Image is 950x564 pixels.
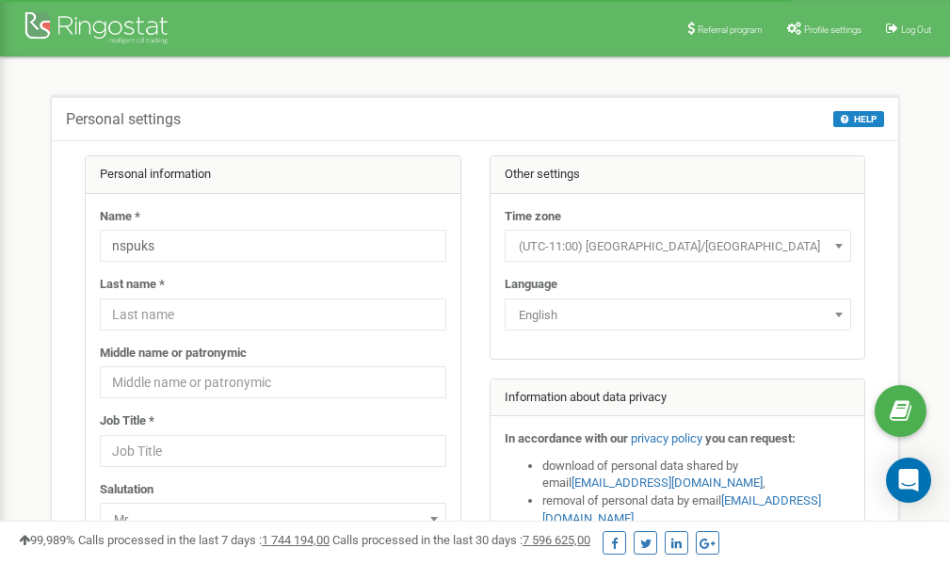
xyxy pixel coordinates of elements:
div: Information about data privacy [491,379,865,417]
span: Log Out [901,24,931,35]
label: Job Title * [100,412,154,430]
input: Job Title [100,435,446,467]
label: Name * [100,208,140,226]
u: 1 744 194,00 [262,533,330,547]
span: English [511,302,845,329]
label: Middle name or patronymic [100,345,247,363]
strong: you can request: [705,431,796,445]
a: privacy policy [631,431,702,445]
span: Mr. [100,503,446,535]
u: 7 596 625,00 [523,533,590,547]
li: download of personal data shared by email , [542,458,851,492]
label: Language [505,276,557,294]
span: (UTC-11:00) Pacific/Midway [511,234,845,260]
div: Personal information [86,156,460,194]
span: Profile settings [804,24,861,35]
button: HELP [833,111,884,127]
span: Calls processed in the last 30 days : [332,533,590,547]
a: [EMAIL_ADDRESS][DOMAIN_NAME] [572,475,763,490]
div: Other settings [491,156,865,194]
span: Referral program [698,24,763,35]
li: removal of personal data by email , [542,492,851,527]
input: Name [100,230,446,262]
label: Last name * [100,276,165,294]
span: Mr. [106,507,440,533]
span: (UTC-11:00) Pacific/Midway [505,230,851,262]
span: English [505,298,851,330]
input: Middle name or patronymic [100,366,446,398]
strong: In accordance with our [505,431,628,445]
label: Time zone [505,208,561,226]
input: Last name [100,298,446,330]
span: Calls processed in the last 7 days : [78,533,330,547]
h5: Personal settings [66,111,181,128]
label: Salutation [100,481,153,499]
div: Open Intercom Messenger [886,458,931,503]
span: 99,989% [19,533,75,547]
